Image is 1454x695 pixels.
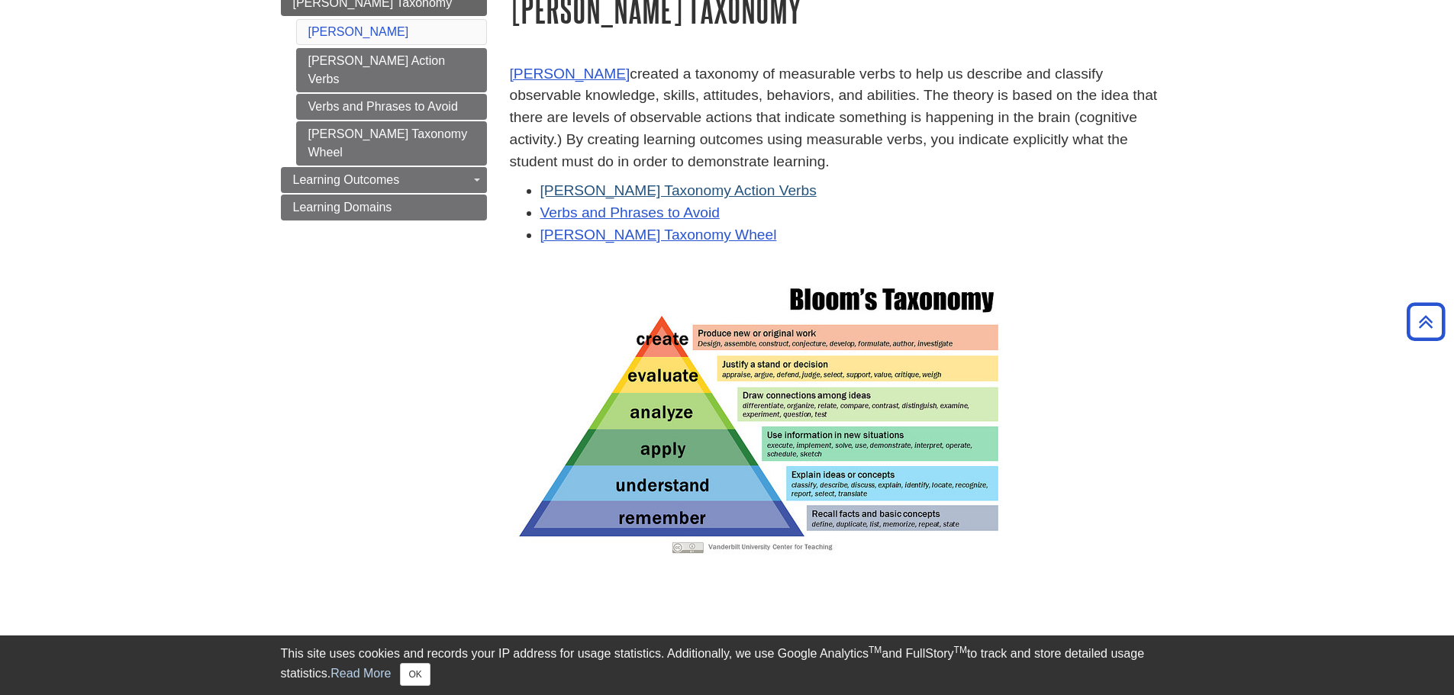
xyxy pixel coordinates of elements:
a: [PERSON_NAME] Taxonomy Wheel [540,227,777,243]
a: Learning Domains [281,195,487,220]
span: Learning Outcomes [293,173,400,186]
a: Learning Outcomes [281,167,487,193]
a: [PERSON_NAME] Taxonomy Wheel [296,121,487,166]
div: This site uses cookies and records your IP address for usage statistics. Additionally, we use Goo... [281,645,1174,686]
a: Back to Top [1401,311,1450,332]
a: [PERSON_NAME] [510,66,630,82]
a: Read More [330,667,391,680]
a: [PERSON_NAME] Taxonomy Action Verbs [540,182,817,198]
sup: TM [869,645,882,655]
a: Verbs and Phrases to Avoid [540,204,720,220]
button: Close [400,663,430,686]
a: Verbs and Phrases to Avoid [296,94,487,120]
a: [PERSON_NAME] Action Verbs [296,48,487,92]
p: created a taxonomy of measurable verbs to help us describe and classify observable knowledge, ski... [510,63,1174,173]
a: [PERSON_NAME] [308,25,409,38]
sup: TM [954,645,967,655]
span: Learning Domains [293,201,392,214]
